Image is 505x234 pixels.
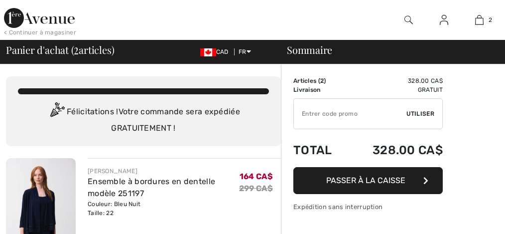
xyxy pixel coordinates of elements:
s: 299 CA$ [239,184,273,193]
td: 328.00 CA$ [346,76,443,85]
span: FR [239,48,251,55]
img: Congratulation2.svg [47,102,67,122]
div: [PERSON_NAME] [88,167,239,176]
div: Sommaire [275,45,499,55]
input: Code promo [294,99,406,129]
a: Se connecter [432,14,456,26]
td: Total [293,133,346,167]
button: Passer à la caisse [293,167,443,194]
img: recherche [404,14,413,26]
img: Mes infos [440,14,448,26]
td: Articles ( ) [293,76,346,85]
td: Livraison [293,85,346,94]
img: 1ère Avenue [4,8,75,28]
div: Expédition sans interruption [293,202,443,212]
img: Mon panier [475,14,484,26]
span: 2 [489,15,492,24]
td: Gratuit [346,85,443,94]
span: 2 [74,42,79,55]
span: Utiliser [406,109,434,118]
span: 164 CA$ [240,172,273,181]
span: Panier d'achat ( articles) [6,45,114,55]
div: Couleur: Bleu Nuit Taille: 22 [88,200,239,218]
img: Canadian Dollar [200,48,216,56]
div: < Continuer à magasiner [4,28,76,37]
div: Félicitations ! Votre commande sera expédiée GRATUITEMENT ! [18,102,269,134]
span: 2 [320,77,324,84]
span: Passer à la caisse [326,176,405,185]
span: CAD [200,48,233,55]
a: Ensemble à bordures en dentelle modèle 251197 [88,177,215,198]
a: 2 [462,14,497,26]
td: 328.00 CA$ [346,133,443,167]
